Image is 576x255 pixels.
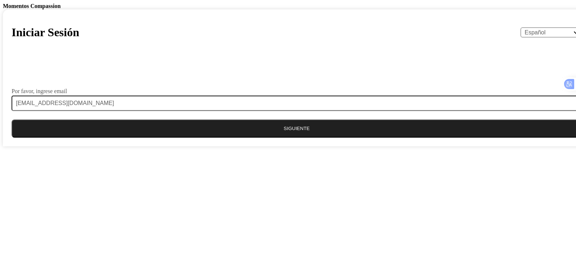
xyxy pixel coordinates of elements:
[3,3,61,9] b: Momentos Compassion
[12,26,79,39] h1: Iniciar Sesión
[12,88,67,94] label: Por favor, ingrese email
